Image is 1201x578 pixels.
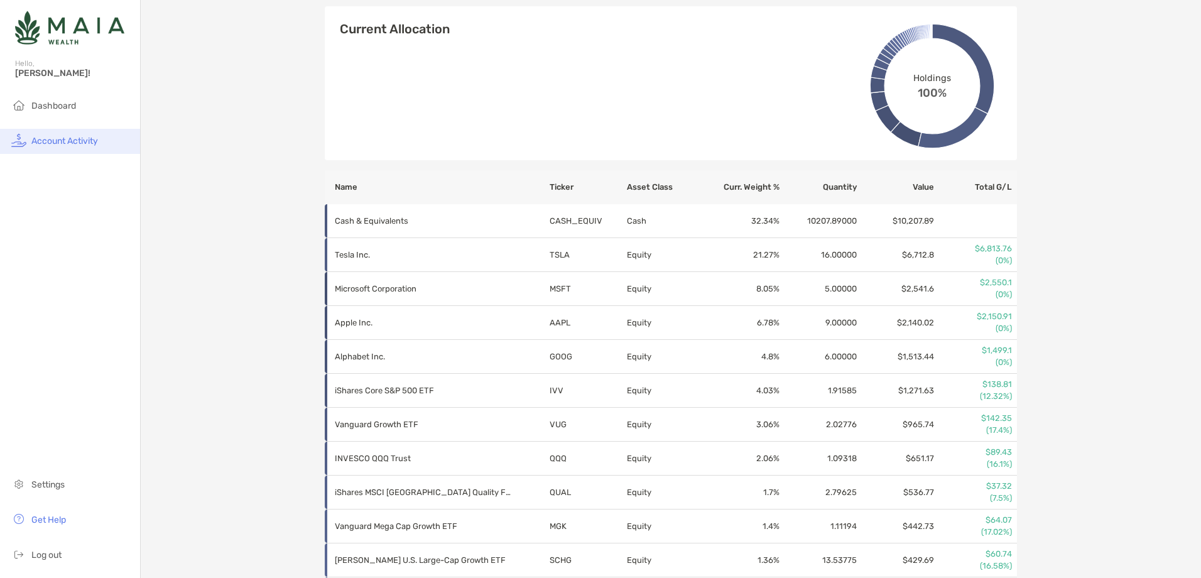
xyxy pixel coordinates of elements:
p: $138.81 [935,379,1012,390]
p: (0%) [935,255,1012,266]
p: $2,150.91 [935,311,1012,322]
p: $37.32 [935,481,1012,492]
th: Curr. Weight % [704,170,781,204]
td: 10207.89000 [780,204,857,238]
span: Log out [31,550,62,560]
p: Vanguard Mega Cap Growth ETF [335,518,511,534]
td: 6.78 % [704,306,781,340]
p: (17.4%) [935,425,1012,436]
td: $10,207.89 [857,204,935,238]
th: Quantity [780,170,857,204]
th: Value [857,170,935,204]
td: Equity [626,374,704,408]
p: (0%) [935,323,1012,334]
td: QUAL [549,476,626,510]
h4: Current Allocation [340,21,450,36]
p: (16.58%) [935,560,1012,572]
td: 21.27 % [704,238,781,272]
img: get-help icon [11,511,26,526]
td: 8.05 % [704,272,781,306]
p: (0%) [935,289,1012,300]
td: Equity [626,272,704,306]
td: 1.4 % [704,510,781,543]
td: AAPL [549,306,626,340]
td: 2.79625 [780,476,857,510]
p: Apple Inc. [335,315,511,330]
th: Ticker [549,170,626,204]
p: INVESCO QQQ Trust [335,450,511,466]
td: 3.06 % [704,408,781,442]
th: Name [325,170,549,204]
td: IVV [549,374,626,408]
td: $536.77 [857,476,935,510]
td: VUG [549,408,626,442]
td: TSLA [549,238,626,272]
td: 1.91585 [780,374,857,408]
p: Alphabet Inc. [335,349,511,364]
td: Cash [626,204,704,238]
td: 5.00000 [780,272,857,306]
p: Schwab U.S. Large-Cap Growth ETF [335,552,511,568]
span: Settings [31,479,65,490]
td: 1.11194 [780,510,857,543]
span: [PERSON_NAME]! [15,68,133,79]
td: $2,140.02 [857,306,935,340]
p: $6,813.76 [935,243,1012,254]
td: $1,513.44 [857,340,935,374]
p: iShares Core S&P 500 ETF [335,383,511,398]
p: $142.35 [935,413,1012,424]
img: activity icon [11,133,26,148]
img: settings icon [11,476,26,491]
img: Zoe Logo [15,5,124,50]
td: Equity [626,442,704,476]
p: Tesla Inc. [335,247,511,263]
p: $1,499.1 [935,345,1012,356]
td: Equity [626,476,704,510]
img: logout icon [11,547,26,562]
td: Equity [626,306,704,340]
span: 100% [918,83,947,99]
p: $60.74 [935,548,1012,560]
td: 1.7 % [704,476,781,510]
p: $89.43 [935,447,1012,458]
td: 16.00000 [780,238,857,272]
td: Equity [626,408,704,442]
td: $2,541.6 [857,272,935,306]
p: iShares MSCI USA Quality Factor ETF [335,484,511,500]
p: (16.1%) [935,459,1012,470]
p: (17.02%) [935,526,1012,538]
p: Microsoft Corporation [335,281,511,297]
td: $1,271.63 [857,374,935,408]
td: SCHG [549,543,626,577]
p: Vanguard Growth ETF [335,417,511,432]
td: $6,712.8 [857,238,935,272]
td: 1.09318 [780,442,857,476]
p: (12.32%) [935,391,1012,402]
td: $442.73 [857,510,935,543]
img: household icon [11,97,26,112]
td: 4.8 % [704,340,781,374]
td: 13.53775 [780,543,857,577]
td: QQQ [549,442,626,476]
td: 32.34 % [704,204,781,238]
th: Asset Class [626,170,704,204]
td: 9.00000 [780,306,857,340]
span: Get Help [31,515,66,525]
p: Cash & Equivalents [335,213,511,229]
td: GOOG [549,340,626,374]
td: MGK [549,510,626,543]
p: $64.07 [935,515,1012,526]
p: (0%) [935,357,1012,368]
span: Holdings [913,72,950,83]
td: 1.36 % [704,543,781,577]
td: $965.74 [857,408,935,442]
td: $651.17 [857,442,935,476]
th: Total G/L [935,170,1017,204]
td: Equity [626,510,704,543]
td: Equity [626,340,704,374]
td: $429.69 [857,543,935,577]
td: 6.00000 [780,340,857,374]
td: Equity [626,543,704,577]
span: Dashboard [31,101,76,111]
span: Account Activity [31,136,98,146]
